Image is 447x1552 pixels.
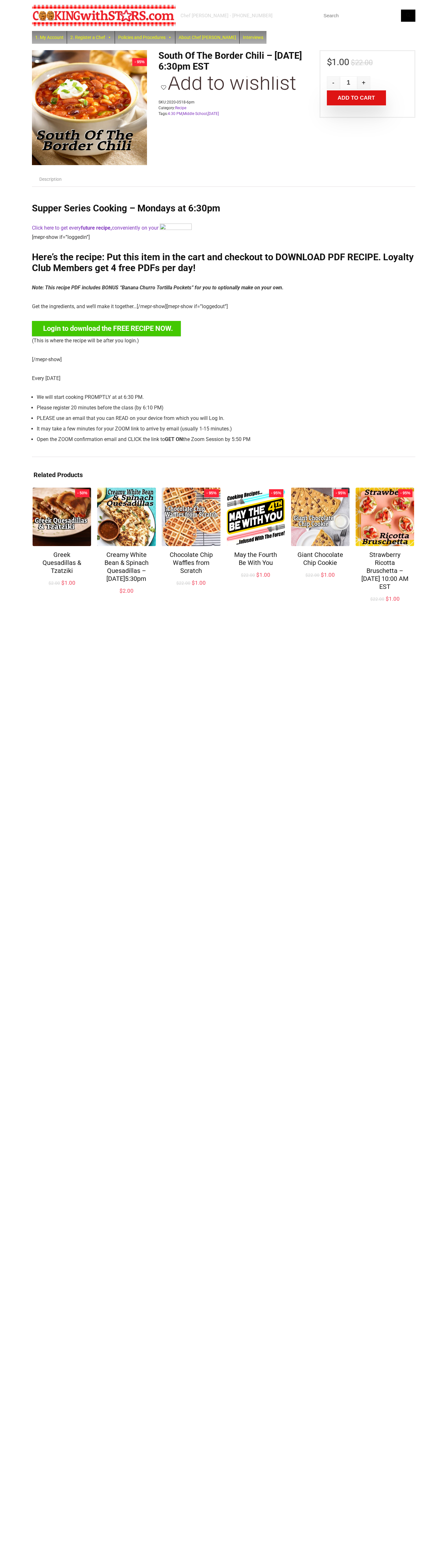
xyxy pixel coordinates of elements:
[33,488,91,546] img: Greek Quesadillas & Tzatziki
[115,31,175,44] a: Policies and Procedures
[158,50,312,72] h1: South Of The Border Chili – [DATE] 6:30pm EST
[256,572,270,578] bdi: 1.00
[241,573,243,578] span: $
[168,111,182,116] a: 4:30 PM
[32,50,147,165] img: South Of The Border Chili - Dec 6, 2021 at 6:30pm EST
[32,5,176,26] img: Chef Paula's Cooking With Stars
[37,393,415,402] li: We will start cooking PROMPTLY at at 6:30 PM.
[297,551,343,567] a: Giant Chocolate Chip Cookie
[370,597,373,602] span: $
[32,203,415,214] h1: Supper Series Cooking – Mondays at 6:30pm
[351,58,355,67] span: $
[370,597,384,602] bdi: 22.00
[305,573,320,578] bdi: 22.00
[49,581,51,586] span: $
[170,551,213,574] a: Chocolate Chip Waffles from Scratch
[340,76,357,89] input: Qty
[119,588,134,594] bdi: 2.00
[32,302,415,311] p: Get the ingredients, and we’ll make it together…[/mepr-show][mepr-show if=”loggedout”]
[327,90,386,105] button: Add to cart
[320,10,415,22] input: Search
[158,99,312,105] span: SKU:
[208,111,219,116] a: [DATE]
[34,470,414,479] h3: Related Products
[321,572,335,578] bdi: 1.00
[181,12,273,19] div: Chef [PERSON_NAME] - [PHONE_NUMBER]
[327,76,340,89] button: -
[32,171,69,187] a: Description
[42,551,81,574] a: Greek Quesadillas & Tzatziki
[321,572,324,578] span: $
[37,424,415,433] li: It may take a few minutes for your ZOOM link to arrive by email (usually 1-15 minutes.)
[386,596,389,602] span: $
[176,581,190,586] bdi: 22.00
[351,58,373,67] bdi: 22.00
[158,105,312,111] span: Category:
[61,580,75,586] bdi: 1.00
[183,111,207,116] a: Middle School
[256,572,259,578] span: $
[32,374,415,383] p: Every [DATE]
[162,488,220,546] img: Chocolate Chip Waffles from Scratch
[192,580,195,586] span: $
[49,581,60,586] bdi: 2.00
[175,106,186,110] a: Recipe
[81,225,112,231] strong: future recipe,
[167,100,195,104] span: 2020-0518-6pm
[227,488,285,546] img: May the Fourth Be With You
[32,252,415,273] h1: Here’s the recipe: Put this item in the cart and checkout to DOWNLOAD PDF RECIPE. Loyalty Club Me...
[32,31,67,44] a: 1. My Account
[327,57,332,67] span: $
[77,491,87,496] span: - 50%
[135,60,144,65] span: - 95%
[165,436,183,442] strong: GET ON
[32,285,284,291] strong: Note: This recipe PDF includes BONUS “Banana Churro Tortilla Pockets” for you to optionally make ...
[386,596,400,602] bdi: 1.00
[240,31,266,44] a: Interviews
[119,588,123,594] span: $
[327,57,349,67] bdi: 1.00
[206,491,216,496] span: - 95%
[176,581,179,586] span: $
[175,31,239,44] a: About Chef [PERSON_NAME]
[32,225,158,231] a: Click here to get everyfuture recipe,conveniently on your
[234,551,277,567] a: May the Fourth Be With You
[32,233,415,242] p: [mepr-show if=”loggedin”]
[361,551,408,590] a: Strawberry Ricotta Bruschetta – [DATE] 10:00 AM EST
[401,10,415,22] button: Search
[97,488,156,546] img: Creamy White Bean & Spinach Quesadillas – Fri.6/5 @5:30pm
[158,111,312,117] span: Tags: , ,
[271,491,281,496] span: - 95%
[37,414,415,423] li: PLEASE use an email that you can READ on your device from which you will Log In.
[67,31,115,44] a: 2. Register a Chef
[61,580,65,586] span: $
[336,491,346,496] span: - 95%
[400,491,410,496] span: - 95%
[32,355,415,364] p: [/mepr-show]
[37,435,415,444] li: Open the ZOOM confirmation email and CLICK the link to the Zoom Session by 5:50 PM
[37,403,415,412] li: Please register 20 minutes before the class (by 6:10 PM)
[356,488,414,546] img: Strawberry Ricotta Bruschetta – Sun.Feb.27, 2022 at 10:00 AM EST
[32,336,415,345] p: (This is where the recipe will be after you login.)
[357,76,370,89] button: +
[241,573,255,578] bdi: 22.00
[104,551,149,582] a: Creamy White Bean & Spinach Quesadillas – [DATE]5:30pm
[32,321,181,336] a: Login to download the FREE RECIPE NOW.
[192,580,206,586] bdi: 1.00
[305,573,308,578] span: $
[291,488,350,546] img: Giant Chocolate Chip Cookie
